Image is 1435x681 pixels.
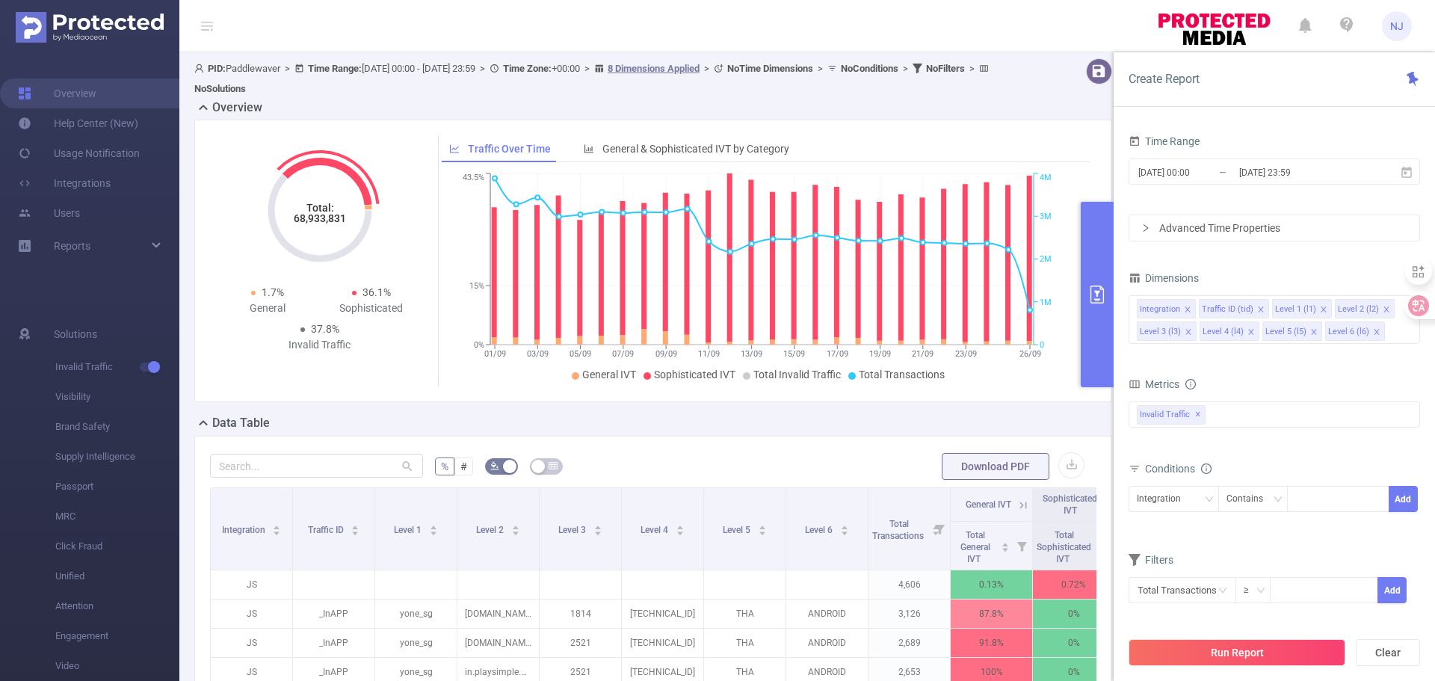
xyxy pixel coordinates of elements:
[869,349,891,359] tspan: 19/09
[54,231,90,261] a: Reports
[1320,306,1327,315] i: icon: close
[320,301,424,316] div: Sophisticated
[194,64,208,73] i: icon: user
[593,529,602,534] i: icon: caret-down
[394,525,424,535] span: Level 1
[859,369,945,380] span: Total Transactions
[753,369,841,380] span: Total Invalid Traffic
[55,561,179,591] span: Unified
[727,63,813,74] b: No Time Dimensions
[1145,463,1212,475] span: Conditions
[362,286,391,298] span: 36.1%
[593,523,602,528] i: icon: caret-up
[840,523,849,532] div: Sort
[840,523,848,528] i: icon: caret-up
[1335,299,1395,318] li: Level 2 (l2)
[55,412,179,442] span: Brand Safety
[280,63,294,74] span: >
[872,519,926,541] span: Total Transactions
[484,349,505,359] tspan: 01/09
[1129,135,1200,147] span: Time Range
[570,349,591,359] tspan: 05/09
[18,168,111,198] a: Integrations
[1238,162,1359,182] input: End date
[429,523,438,532] div: Sort
[622,629,703,657] p: [TECHNICAL_ID]
[622,600,703,628] p: [TECHNICAL_ID]
[211,600,292,628] p: JS
[786,600,868,628] p: ANDROID
[826,349,848,359] tspan: 17/09
[558,525,588,535] span: Level 3
[55,651,179,681] span: Video
[951,570,1032,599] p: 0.13%
[1274,495,1283,505] i: icon: down
[429,529,437,534] i: icon: caret-down
[1129,272,1199,284] span: Dimensions
[602,143,789,155] span: General & Sophisticated IVT by Category
[306,202,333,214] tspan: Total:
[1137,162,1258,182] input: Start date
[1185,379,1196,389] i: icon: info-circle
[1185,328,1192,337] i: icon: close
[1338,300,1379,319] div: Level 2 (l2)
[54,319,97,349] span: Solutions
[375,600,457,628] p: yone_sg
[211,629,292,657] p: JS
[293,600,374,628] p: _InAPP
[268,337,371,353] div: Invalid Traffic
[55,382,179,412] span: Visibility
[1257,306,1265,315] i: icon: close
[1137,487,1191,511] div: Integration
[460,460,467,472] span: #
[540,600,621,628] p: 1814
[1043,493,1097,516] span: Sophisticated IVT
[55,352,179,382] span: Invalid Traffic
[960,530,990,564] span: Total General IVT
[1002,546,1010,550] i: icon: caret-down
[55,472,179,502] span: Passport
[194,83,246,94] b: No Solutions
[351,523,359,532] div: Sort
[511,523,520,532] div: Sort
[1325,321,1385,341] li: Level 6 (l6)
[704,600,786,628] p: THA
[1040,212,1052,221] tspan: 3M
[441,460,448,472] span: %
[351,523,359,528] i: icon: caret-up
[868,629,950,657] p: 2,689
[1137,299,1196,318] li: Integration
[216,301,320,316] div: General
[741,349,762,359] tspan: 13/09
[580,63,594,74] span: >
[449,144,460,154] i: icon: line-chart
[549,461,558,470] i: icon: table
[1040,298,1052,307] tspan: 1M
[351,529,359,534] i: icon: caret-down
[212,99,262,117] h2: Overview
[1040,255,1052,265] tspan: 2M
[1272,299,1332,318] li: Level 1 (l1)
[1129,72,1200,86] span: Create Report
[476,525,506,535] span: Level 2
[868,570,950,599] p: 4,606
[1129,554,1173,566] span: Filters
[1140,300,1180,319] div: Integration
[1201,463,1212,474] i: icon: info-circle
[1195,406,1201,424] span: ✕
[840,529,848,534] i: icon: caret-down
[1356,639,1420,666] button: Clear
[18,108,138,138] a: Help Center (New)
[1141,224,1150,232] i: icon: right
[1011,522,1032,570] i: Filter menu
[211,570,292,599] p: JS
[912,349,933,359] tspan: 21/09
[55,442,179,472] span: Supply Intelligence
[1265,322,1306,342] div: Level 5 (l5)
[1205,495,1214,505] i: icon: down
[457,600,539,628] p: [DOMAIN_NAME]
[55,531,179,561] span: Click Fraud
[1199,299,1269,318] li: Traffic ID (tid)
[1373,328,1380,337] i: icon: close
[311,323,339,335] span: 37.8%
